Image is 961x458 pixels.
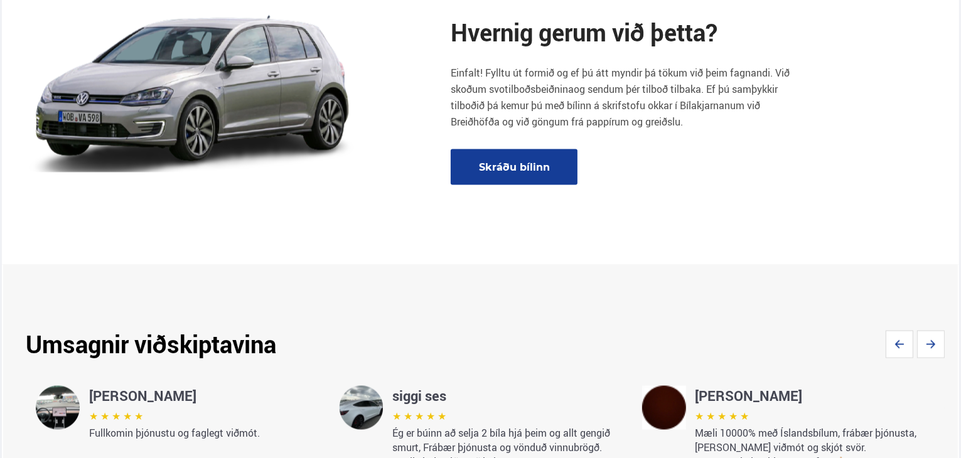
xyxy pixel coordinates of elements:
p: Einfalt! Fylltu út formið og ef þú átt myndir þá tökum við þeim fagnandi. Við skoðum svo og sendu... [451,65,797,130]
h3: Umsagnir viðskiptavina [26,336,277,354]
span: ★ ★ ★ ★ ★ [89,409,143,423]
span: ★ ★ ★ ★ ★ [695,409,749,423]
img: ivSJBoSYNJ1imj5R.webp [642,386,686,430]
span: ★ ★ ★ ★ ★ [392,409,446,423]
img: XEwxlQ9ABb5o1Rrw.png [339,386,383,430]
svg: Next slide [917,331,945,358]
h4: [PERSON_NAME] [89,386,319,406]
p: Fullkomin þjónustu og faglegt viðmót. [89,426,319,440]
span: tilboðsbeiðnina [505,82,574,96]
svg: Previous slide [886,331,913,358]
a: Skráðu bílinn [451,149,577,185]
button: Opna LiveChat spjallviðmót [10,5,48,43]
img: z4d7RVmR4_FaisVR.png [36,386,80,430]
p: Mæli 10000% með Íslandsbílum, frábær þjónusta, [PERSON_NAME] viðmót og skjót svör. [695,426,925,455]
h2: Hvernig gerum við þetta? [451,16,797,48]
h4: [PERSON_NAME] [695,386,925,406]
h4: siggi ses [392,386,622,406]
